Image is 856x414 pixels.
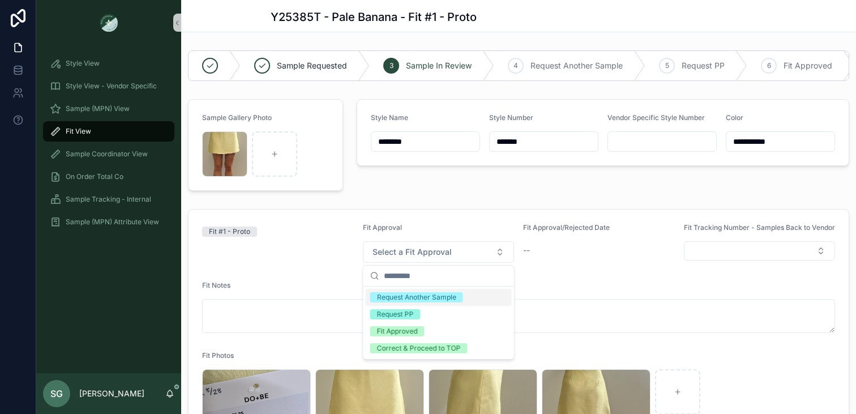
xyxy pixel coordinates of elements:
[43,189,174,210] a: Sample Tracking - Internal
[43,76,174,96] a: Style View - Vendor Specific
[406,60,472,71] span: Sample In Review
[66,172,123,181] span: On Order Total Co
[66,195,151,204] span: Sample Tracking - Internal
[684,241,836,261] button: Select Button
[66,217,159,227] span: Sample (MPN) Attribute View
[363,287,514,359] div: Suggestions
[202,281,230,289] span: Fit Notes
[66,150,148,159] span: Sample Coordinator View
[66,82,157,91] span: Style View - Vendor Specific
[530,60,623,71] span: Request Another Sample
[523,245,530,256] span: --
[36,45,181,247] div: scrollable content
[66,104,130,113] span: Sample (MPN) View
[271,9,477,25] h1: Y25385T - Pale Banana - Fit #1 - Proto
[523,223,610,232] span: Fit Approval/Rejected Date
[43,144,174,164] a: Sample Coordinator View
[202,113,272,122] span: Sample Gallery Photo
[100,14,118,32] img: App logo
[50,387,63,400] span: SG
[513,61,518,70] span: 4
[377,343,461,353] div: Correct & Proceed to TOP
[377,292,456,302] div: Request Another Sample
[79,388,144,399] p: [PERSON_NAME]
[43,212,174,232] a: Sample (MPN) Attribute View
[390,61,393,70] span: 3
[43,167,174,187] a: On Order Total Co
[784,60,832,71] span: Fit Approved
[371,113,408,122] span: Style Name
[682,60,725,71] span: Request PP
[363,241,515,263] button: Select Button
[607,113,705,122] span: Vendor Specific Style Number
[377,326,418,336] div: Fit Approved
[489,113,533,122] span: Style Number
[277,60,347,71] span: Sample Requested
[377,309,414,319] div: Request PP
[202,351,234,360] span: Fit Photos
[209,227,250,237] div: Fit #1 - Proto
[665,61,669,70] span: 5
[684,223,835,232] span: Fit Tracking Number - Samples Back to Vendor
[43,53,174,74] a: Style View
[66,127,91,136] span: Fit View
[726,113,743,122] span: Color
[66,59,100,68] span: Style View
[373,246,452,258] span: Select a Fit Approval
[43,121,174,142] a: Fit View
[767,61,771,70] span: 6
[363,223,402,232] span: Fit Approval
[43,99,174,119] a: Sample (MPN) View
